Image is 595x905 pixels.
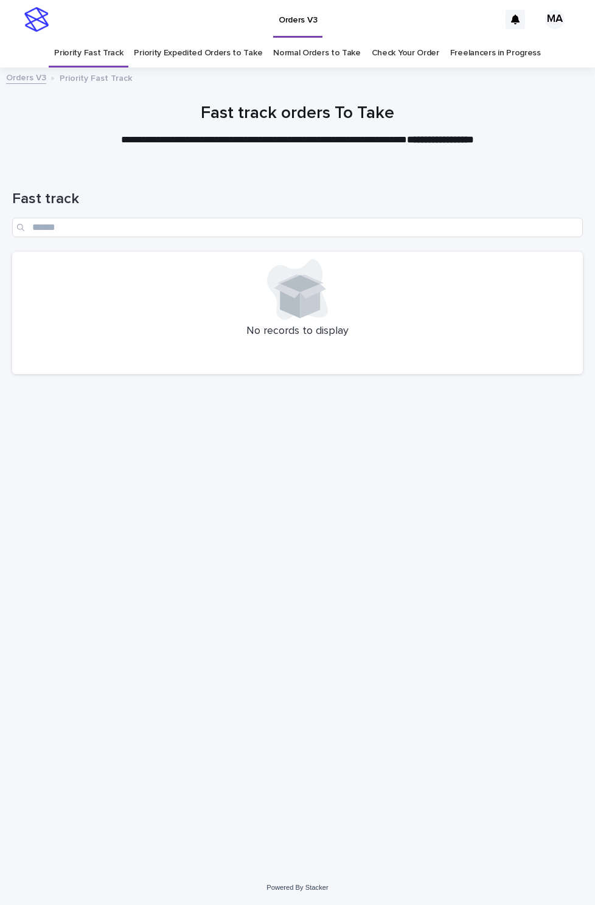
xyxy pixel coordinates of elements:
[134,39,262,68] a: Priority Expedited Orders to Take
[24,7,49,32] img: stacker-logo-s-only.png
[6,70,46,84] a: Orders V3
[372,39,439,68] a: Check Your Order
[12,103,583,124] h1: Fast track orders To Take
[60,71,132,84] p: Priority Fast Track
[19,325,576,338] p: No records to display
[54,39,123,68] a: Priority Fast Track
[450,39,541,68] a: Freelancers in Progress
[273,39,361,68] a: Normal Orders to Take
[12,190,583,208] h1: Fast track
[266,884,328,891] a: Powered By Stacker
[545,10,565,29] div: MA
[12,218,583,237] input: Search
